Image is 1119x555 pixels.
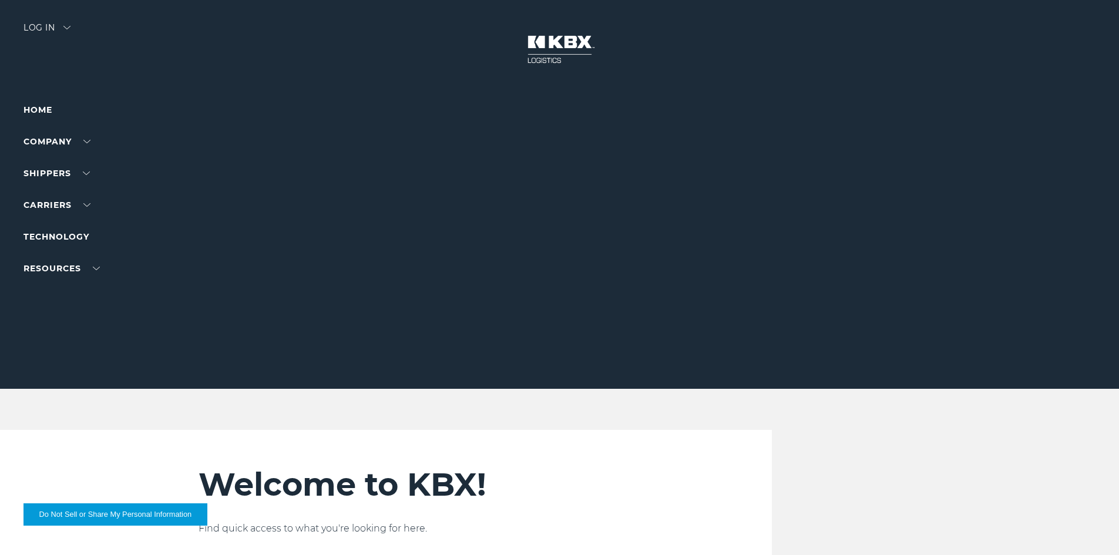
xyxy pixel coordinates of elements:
[199,465,702,504] h2: Welcome to KBX!
[23,503,207,526] button: Do Not Sell or Share My Personal Information
[516,23,604,75] img: kbx logo
[199,522,702,536] p: Find quick access to what you're looking for here.
[23,105,52,115] a: Home
[23,263,100,274] a: RESOURCES
[23,168,90,179] a: SHIPPERS
[23,231,89,242] a: Technology
[23,23,70,41] div: Log in
[63,26,70,29] img: arrow
[23,136,90,147] a: Company
[23,200,90,210] a: Carriers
